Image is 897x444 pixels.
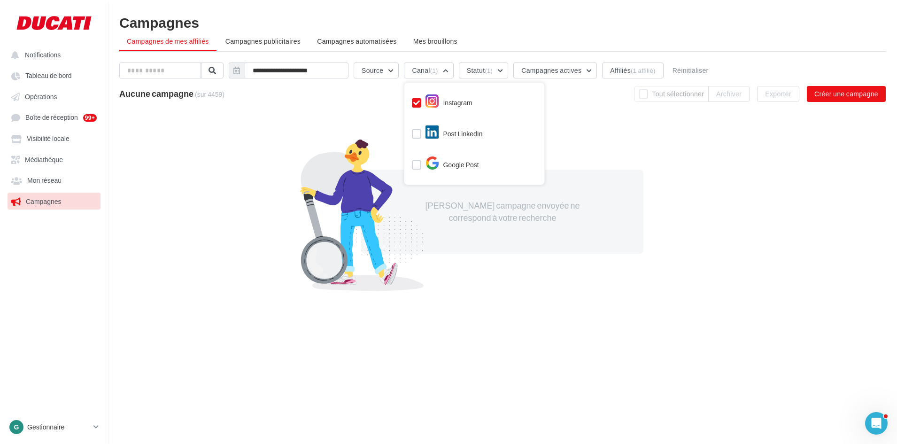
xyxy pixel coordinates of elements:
span: Tableau de bord [25,72,72,80]
span: Opérations [25,93,57,101]
button: Campagnes actives [513,62,597,78]
button: Statut(1) [459,62,509,78]
span: (1) [430,67,438,74]
button: Exporter [757,86,799,102]
button: Source [354,62,399,78]
button: Archiver [708,86,750,102]
span: Campagnes [26,197,62,205]
span: Mes brouillons [413,37,457,45]
span: Médiathèque [25,156,63,164]
div: (1 affilié) [631,67,656,74]
a: Tableau de bord [6,67,102,84]
span: Mon réseau [27,177,62,185]
span: (1) [485,67,493,74]
div: Post LinkedIn [425,127,482,141]
span: Boîte de réception [25,114,78,122]
h1: Campagnes [119,15,886,29]
p: Gestionnaire [27,422,90,432]
a: Boîte de réception 99+ [6,109,102,126]
a: G Gestionnaire [8,418,101,436]
div: Instagram [425,96,472,110]
a: Opérations [6,88,102,105]
a: Médiathèque [6,151,102,168]
a: Mon réseau [6,171,102,188]
div: 99+ [83,114,97,122]
span: Campagnes actives [521,66,581,74]
span: G [14,422,19,432]
span: Notifications [25,51,61,59]
span: Campagnes automatisées [317,37,396,45]
button: Créer une campagne [807,86,886,102]
a: Visibilité locale [6,130,102,147]
button: Réinitialiser [669,65,712,76]
button: Canal(1) [404,62,453,78]
a: Campagnes [6,193,102,210]
span: Campagnes publicitaires [225,37,301,45]
span: (sur 4459) [195,90,224,98]
span: Aucune campagne [119,88,193,99]
iframe: Intercom live chat [865,412,888,435]
button: Notifications [6,46,99,63]
button: Tout sélectionner [634,86,708,102]
span: Visibilité locale [27,135,70,143]
button: Affiliés(1 affilié) [602,62,663,78]
div: [PERSON_NAME] campagne envoyée ne correspond à votre recherche [422,200,583,224]
div: Google Post [425,158,479,172]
